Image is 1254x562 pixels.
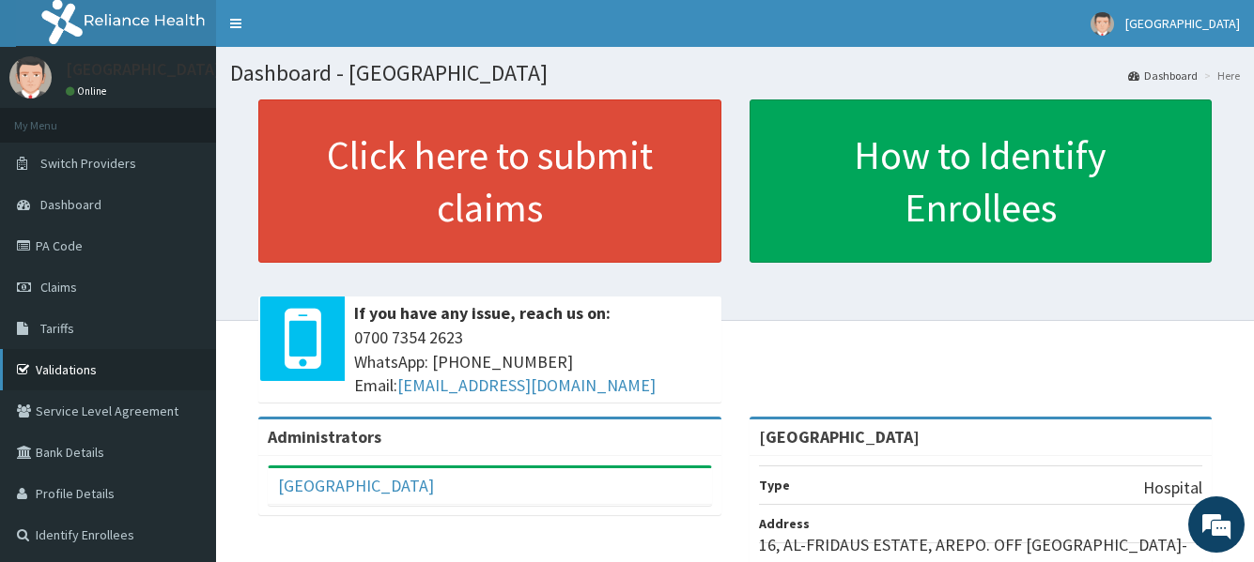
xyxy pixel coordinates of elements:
b: Address [759,515,810,532]
img: User Image [9,56,52,99]
b: If you have any issue, reach us on: [354,302,611,324]
li: Here [1200,68,1240,84]
strong: [GEOGRAPHIC_DATA] [759,426,920,448]
span: Tariffs [40,320,74,337]
a: [EMAIL_ADDRESS][DOMAIN_NAME] [397,374,656,396]
p: [GEOGRAPHIC_DATA] [66,61,221,78]
a: How to Identify Enrollees [750,99,1213,263]
a: Click here to submit claims [258,99,721,263]
a: [GEOGRAPHIC_DATA] [278,475,434,496]
b: Administrators [268,426,381,448]
span: Dashboard [40,196,101,213]
span: Switch Providers [40,155,136,172]
a: Online [66,84,111,98]
img: User Image [1091,12,1114,36]
span: [GEOGRAPHIC_DATA] [1125,15,1240,32]
a: Dashboard [1128,68,1198,84]
b: Type [759,477,790,494]
p: Hospital [1143,476,1202,500]
span: 0700 7354 2623 WhatsApp: [PHONE_NUMBER] Email: [354,326,712,398]
span: Claims [40,279,77,296]
h1: Dashboard - [GEOGRAPHIC_DATA] [230,61,1240,85]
